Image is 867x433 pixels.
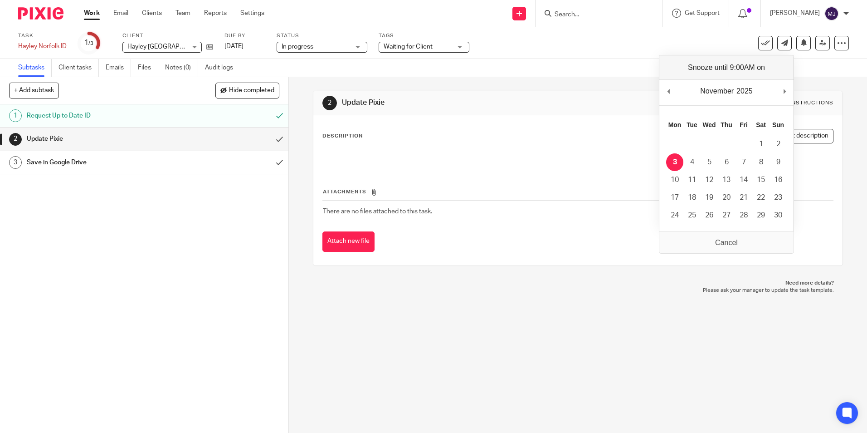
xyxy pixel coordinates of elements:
[735,189,752,207] button: 21
[735,171,752,189] button: 14
[770,189,787,207] button: 23
[770,9,820,18] p: [PERSON_NAME]
[322,231,375,252] button: Attach new file
[721,121,732,128] abbr: Thursday
[18,59,52,77] a: Subtasks
[205,59,240,77] a: Audit logs
[664,84,673,98] button: Previous Month
[229,87,274,94] span: Hide completed
[240,9,264,18] a: Settings
[84,38,93,48] div: 1
[735,207,752,224] button: 28
[88,41,93,46] small: /3
[699,84,735,98] div: November
[752,135,770,153] button: 1
[701,153,718,171] button: 5
[752,171,770,189] button: 15
[323,208,432,215] span: There are no files attached to this task.
[18,32,67,39] label: Task
[701,171,718,189] button: 12
[224,32,265,39] label: Due by
[9,156,22,169] div: 3
[770,153,787,171] button: 9
[718,189,735,207] button: 20
[322,287,833,294] p: Please ask your manager to update the task template.
[683,171,701,189] button: 11
[780,84,789,98] button: Next Month
[770,129,833,143] button: Edit description
[27,156,183,169] h1: Save in Google Drive
[718,153,735,171] button: 6
[770,171,787,189] button: 16
[165,59,198,77] a: Notes (0)
[204,9,227,18] a: Reports
[379,32,469,39] label: Tags
[752,153,770,171] button: 8
[701,189,718,207] button: 19
[756,121,766,128] abbr: Saturday
[554,11,635,19] input: Search
[683,153,701,171] button: 4
[685,10,720,16] span: Get Support
[702,121,716,128] abbr: Wednesday
[175,9,190,18] a: Team
[282,44,313,50] span: In progress
[277,32,367,39] label: Status
[666,189,683,207] button: 17
[824,6,839,21] img: svg%3E
[770,207,787,224] button: 30
[668,121,681,128] abbr: Monday
[27,109,183,123] h1: Request Up to Date ID
[735,84,754,98] div: 2025
[122,32,213,39] label: Client
[666,171,683,189] button: 10
[224,43,244,49] span: [DATE]
[142,9,162,18] a: Clients
[322,133,363,140] p: Description
[683,207,701,224] button: 25
[84,9,100,18] a: Work
[138,59,158,77] a: Files
[770,135,787,153] button: 2
[215,83,279,98] button: Hide completed
[58,59,99,77] a: Client tasks
[718,207,735,224] button: 27
[666,153,683,171] button: 3
[735,153,752,171] button: 7
[701,207,718,224] button: 26
[772,121,784,128] abbr: Sunday
[666,207,683,224] button: 24
[342,98,597,108] h1: Update Pixie
[718,171,735,189] button: 13
[18,42,67,51] div: Hayley Norfolk ID
[113,9,128,18] a: Email
[790,99,833,107] div: Instructions
[27,132,183,146] h1: Update Pixie
[9,109,22,122] div: 1
[9,133,22,146] div: 2
[323,189,366,194] span: Attachments
[740,121,748,128] abbr: Friday
[384,44,433,50] span: Waiting for Client
[127,44,210,50] span: Hayley [GEOGRAPHIC_DATA]
[752,207,770,224] button: 29
[687,121,697,128] abbr: Tuesday
[683,189,701,207] button: 18
[18,7,63,20] img: Pixie
[322,280,833,287] p: Need more details?
[322,96,337,110] div: 2
[9,83,59,98] button: + Add subtask
[752,189,770,207] button: 22
[106,59,131,77] a: Emails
